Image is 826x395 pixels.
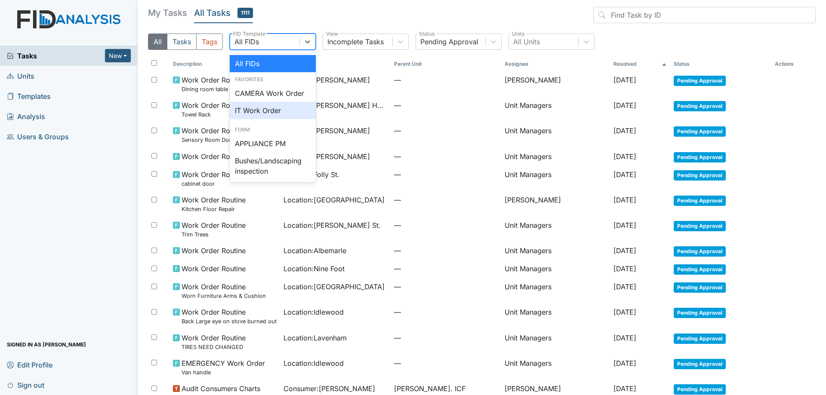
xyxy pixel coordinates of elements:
[674,196,726,206] span: Pending Approval
[284,220,381,230] span: Location : [PERSON_NAME] St.
[501,260,610,278] td: Unit Managers
[394,151,498,162] span: —
[182,263,246,274] span: Work Order Routine
[182,85,246,93] small: Dining room table
[674,282,726,293] span: Pending Approval
[501,97,610,122] td: Unit Managers
[230,85,316,102] div: CAMERA Work Order
[501,217,610,242] td: Unit Managers
[182,292,266,300] small: Worn Furniture Arms & Cushion
[182,180,246,188] small: cabinet door
[394,126,498,136] span: —
[674,246,726,257] span: Pending Approval
[182,245,246,256] span: Work Order Routine
[182,195,246,213] span: Work Order Routine Kitchen Floor Repair
[148,34,223,50] div: Type filter
[613,384,636,393] span: [DATE]
[284,75,370,85] span: Location : [PERSON_NAME]
[148,7,187,19] h5: My Tasks
[182,368,265,377] small: Van handle
[284,358,344,368] span: Location : Idlewood
[284,126,370,136] span: Location : [PERSON_NAME]
[182,205,246,213] small: Kitchen Floor Repair
[420,37,478,47] div: Pending Approval
[148,34,167,50] button: All
[182,343,246,351] small: TIRES NEED CHANGED
[284,307,344,317] span: Location : Idlewood
[613,196,636,204] span: [DATE]
[280,57,391,71] th: Toggle SortBy
[7,130,69,143] span: Users & Groups
[194,7,253,19] h5: All Tasks
[593,7,816,23] input: Find Task by ID
[284,195,385,205] span: Location : [GEOGRAPHIC_DATA]
[182,136,246,144] small: Sensory Room Door
[284,100,387,110] span: Location : [PERSON_NAME] House
[394,307,498,317] span: —
[501,148,610,166] td: Unit Managers
[196,34,223,50] button: Tags
[230,152,316,180] div: Bushes/Landscaping inspection
[501,329,610,355] td: Unit Managers
[182,230,246,239] small: Trim Trees
[501,166,610,191] td: Unit Managers
[7,338,86,351] span: Signed in as [PERSON_NAME]
[674,221,726,231] span: Pending Approval
[182,307,277,325] span: Work Order Routine Back Large eye on stove burned out
[394,100,498,110] span: —
[501,57,610,71] th: Assignee
[501,191,610,217] td: [PERSON_NAME]
[771,57,814,71] th: Actions
[182,333,246,351] span: Work Order Routine TIRES NEED CHANGED
[284,151,370,162] span: Location : [PERSON_NAME]
[284,282,385,292] span: Location : [GEOGRAPHIC_DATA]
[284,383,375,394] span: Consumer : [PERSON_NAME]
[613,126,636,135] span: [DATE]
[182,151,246,162] span: Work Order Routine
[394,220,498,230] span: —
[230,126,316,134] div: Form
[7,378,44,392] span: Sign out
[391,57,501,71] th: Toggle SortBy
[501,355,610,380] td: Unit Managers
[513,37,540,47] div: All Units
[170,57,280,71] th: Toggle SortBy
[674,264,726,275] span: Pending Approval
[674,101,726,111] span: Pending Approval
[182,126,246,144] span: Work Order Routine Sensory Room Door
[230,135,316,152] div: APPLIANCE PM
[501,122,610,147] td: Unit Managers
[7,51,105,61] a: Tasks
[613,170,636,179] span: [DATE]
[674,152,726,162] span: Pending Approval
[674,359,726,369] span: Pending Approval
[501,71,610,97] td: [PERSON_NAME]
[613,282,636,291] span: [DATE]
[674,76,726,86] span: Pending Approval
[674,384,726,395] span: Pending Approval
[182,75,246,93] span: Work Order Routine Dining room table
[182,169,246,188] span: Work Order Routine cabinet door
[151,60,157,66] input: Toggle All Rows Selected
[501,303,610,329] td: Unit Managers
[327,37,384,47] div: Incomplete Tasks
[7,110,45,123] span: Analysis
[613,334,636,342] span: [DATE]
[230,55,316,72] div: All FIDs
[613,246,636,255] span: [DATE]
[394,383,465,394] span: [PERSON_NAME]. ICF
[167,34,197,50] button: Tasks
[230,76,316,83] div: Favorites
[394,75,498,85] span: —
[182,317,277,325] small: Back Large eye on stove burned out
[610,57,671,71] th: Toggle SortBy
[237,8,253,18] span: 1111
[230,180,316,197] div: CAMERA Work Order
[284,263,345,274] span: Location : Nine Foot
[394,263,498,274] span: —
[182,110,246,119] small: Towel Rack
[613,76,636,84] span: [DATE]
[674,334,726,344] span: Pending Approval
[613,221,636,230] span: [DATE]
